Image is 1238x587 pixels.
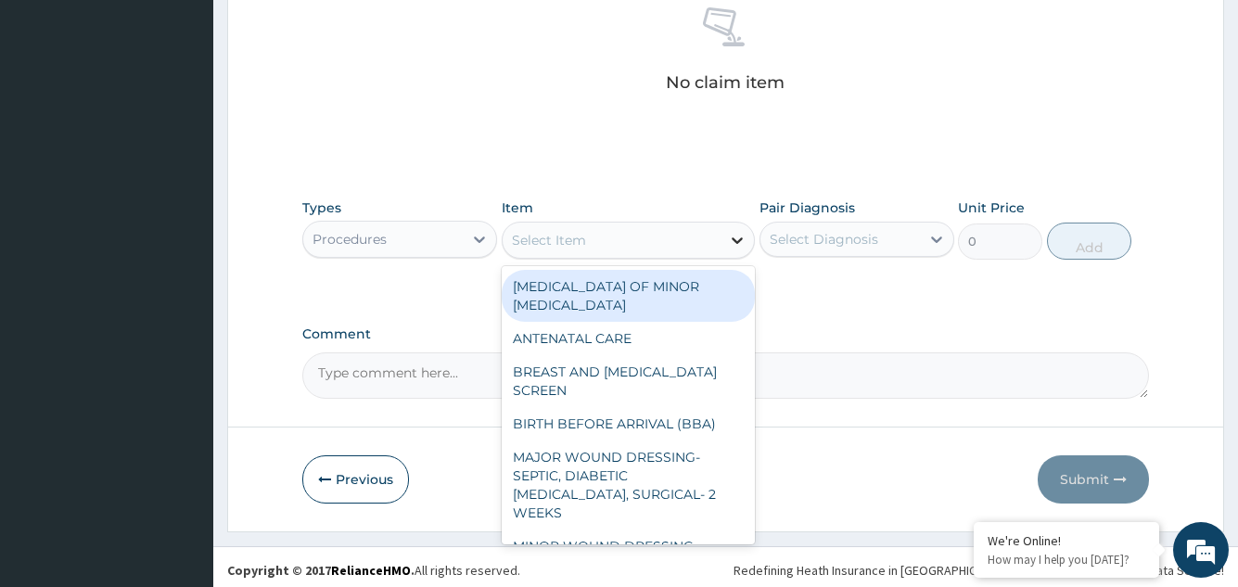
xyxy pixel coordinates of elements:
[108,175,256,363] span: We're online!
[302,200,341,216] label: Types
[502,440,756,530] div: MAJOR WOUND DRESSING- SEPTIC, DIABETIC [MEDICAL_DATA], SURGICAL- 2 WEEKS
[1047,223,1131,260] button: Add
[770,230,878,249] div: Select Diagnosis
[304,9,349,54] div: Minimize live chat window
[734,561,1224,580] div: Redefining Heath Insurance in [GEOGRAPHIC_DATA] using Telemedicine and Data Science!
[988,552,1145,568] p: How may I help you today?
[227,562,415,579] strong: Copyright © 2017 .
[313,230,387,249] div: Procedures
[666,73,785,92] p: No claim item
[988,532,1145,549] div: We're Online!
[96,104,312,128] div: Chat with us now
[302,326,1148,342] label: Comment
[512,231,586,249] div: Select Item
[302,455,409,504] button: Previous
[9,390,353,455] textarea: Type your message and hit 'Enter'
[759,198,855,217] label: Pair Diagnosis
[502,322,756,355] div: ANTENATAL CARE
[958,198,1025,217] label: Unit Price
[34,93,75,139] img: d_794563401_company_1708531726252_794563401
[502,530,756,581] div: MINOR WOUND DRESSING, CLEAN, FOLLOW UP- 1 WEEK
[502,198,533,217] label: Item
[502,407,756,440] div: BIRTH BEFORE ARRIVAL (BBA)
[331,562,411,579] a: RelianceHMO
[502,355,756,407] div: BREAST AND [MEDICAL_DATA] SCREEN
[1038,455,1149,504] button: Submit
[502,270,756,322] div: [MEDICAL_DATA] OF MINOR [MEDICAL_DATA]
